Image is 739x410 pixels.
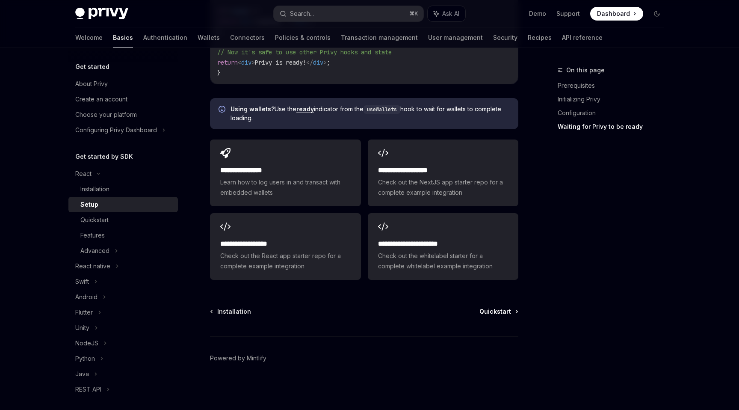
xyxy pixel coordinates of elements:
div: Configuring Privy Dashboard [75,125,157,135]
div: Flutter [75,307,93,318]
span: } [217,69,221,77]
a: Configuration [558,106,671,120]
a: Basics [113,27,133,48]
a: Welcome [75,27,103,48]
div: About Privy [75,79,108,89]
a: Quickstart [68,212,178,228]
div: Create an account [75,94,127,104]
a: Dashboard [590,7,643,21]
a: About Privy [68,76,178,92]
div: Android [75,292,98,302]
div: Unity [75,323,89,333]
h5: Get started [75,62,109,72]
span: Learn how to log users in and transact with embedded wallets [220,177,350,198]
span: Check out the React app starter repo for a complete example integration [220,251,350,271]
a: Setup [68,197,178,212]
a: Initializing Privy [558,92,671,106]
div: React native [75,261,110,271]
a: Powered by Mintlify [210,354,266,362]
a: Quickstart [479,307,517,316]
a: Authentication [143,27,187,48]
span: Dashboard [597,9,630,18]
code: useWallets [364,105,400,114]
div: Installation [80,184,109,194]
a: ready [296,105,314,113]
span: Privy is ready! [255,59,306,66]
span: Installation [217,307,251,316]
span: > [323,59,327,66]
div: Swift [75,276,89,287]
button: Ask AI [428,6,465,21]
span: > [251,59,255,66]
a: **** **** **** ****Check out the NextJS app starter repo for a complete example integration [368,140,518,206]
span: div [241,59,251,66]
a: Demo [529,9,546,18]
a: Choose your platform [68,107,178,122]
div: Search... [290,9,314,19]
span: return [217,59,238,66]
a: API reference [562,27,603,48]
svg: Info [219,106,227,114]
a: Features [68,228,178,243]
a: Security [493,27,517,48]
a: Connectors [230,27,265,48]
a: Installation [211,307,251,316]
div: Features [80,230,105,241]
div: REST API [75,384,101,395]
span: Quickstart [479,307,511,316]
div: Advanced [80,246,109,256]
span: // Now it's safe to use other Privy hooks and state [217,48,392,56]
strong: Using wallets? [231,105,275,113]
a: **** **** **** *Learn how to log users in and transact with embedded wallets [210,140,361,206]
div: Choose your platform [75,110,137,120]
span: Ask AI [442,9,459,18]
img: dark logo [75,8,128,20]
button: Toggle dark mode [650,7,664,21]
a: Transaction management [341,27,418,48]
span: ; [327,59,330,66]
div: Quickstart [80,215,109,225]
div: Setup [80,199,98,210]
a: Prerequisites [558,79,671,92]
div: React [75,169,92,179]
div: Python [75,354,95,364]
a: Support [556,9,580,18]
button: Search...⌘K [274,6,423,21]
a: Wallets [198,27,220,48]
span: < [238,59,241,66]
a: Create an account [68,92,178,107]
span: On this page [566,65,605,75]
h5: Get started by SDK [75,152,133,162]
div: NodeJS [75,338,98,348]
a: Policies & controls [275,27,331,48]
span: Check out the NextJS app starter repo for a complete example integration [378,177,508,198]
a: **** **** **** **** ***Check out the whitelabel starter for a complete whitelabel example integra... [368,213,518,280]
a: User management [428,27,483,48]
a: Installation [68,181,178,197]
div: Java [75,369,89,379]
span: Use the indicator from the hook to wait for wallets to complete loading. [231,105,510,122]
span: Check out the whitelabel starter for a complete whitelabel example integration [378,251,508,271]
span: ⌘ K [409,10,418,17]
a: **** **** **** ***Check out the React app starter repo for a complete example integration [210,213,361,280]
span: div [313,59,323,66]
a: Waiting for Privy to be ready [558,120,671,134]
a: Recipes [528,27,552,48]
span: </ [306,59,313,66]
